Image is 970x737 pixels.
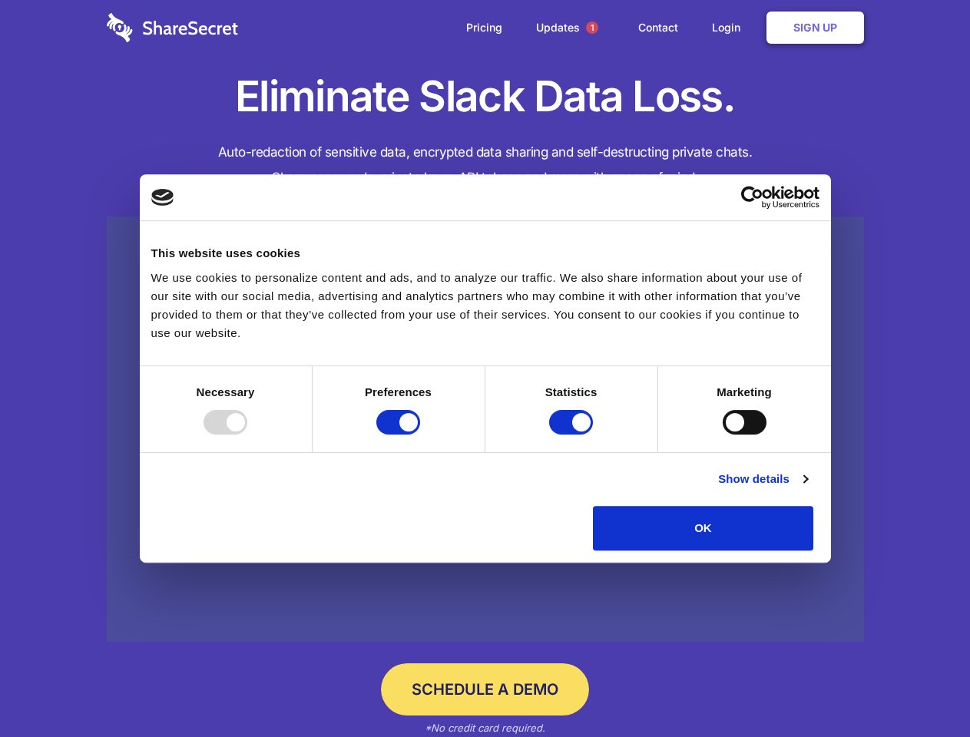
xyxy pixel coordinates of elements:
h4: Auto-redaction of sensitive data, encrypted data sharing and self-destructing private chats. Shar... [107,140,864,190]
a: Show details [718,470,807,488]
div: This website uses cookies [151,244,819,263]
strong: Marketing [717,385,772,398]
strong: Necessary [197,385,255,398]
button: OK [593,506,813,550]
a: Contact [623,4,694,51]
strong: Statistics [545,385,598,398]
a: Usercentrics Cookiebot - opens in a new window [685,186,819,209]
a: Login [697,4,763,51]
h1: Eliminate Slack Data Loss. [107,69,864,124]
img: logo [151,189,174,206]
div: We use cookies to personalize content and ads, and to analyze our traffic. We also share informat... [151,269,819,342]
a: Pricing [451,4,518,51]
strong: Preferences [365,385,432,398]
a: Sign Up [766,12,864,44]
img: logo-wordmark-white-trans-d4663122ce5f474addd5e946df7df03e33cb6a1c49d2221995e7729f52c070b2.svg [107,13,238,42]
span: 1 [586,21,598,34]
a: Wistia video thumbnail [107,216,864,643]
a: Schedule a Demo [381,663,589,716]
em: *No credit card required. [425,722,545,734]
